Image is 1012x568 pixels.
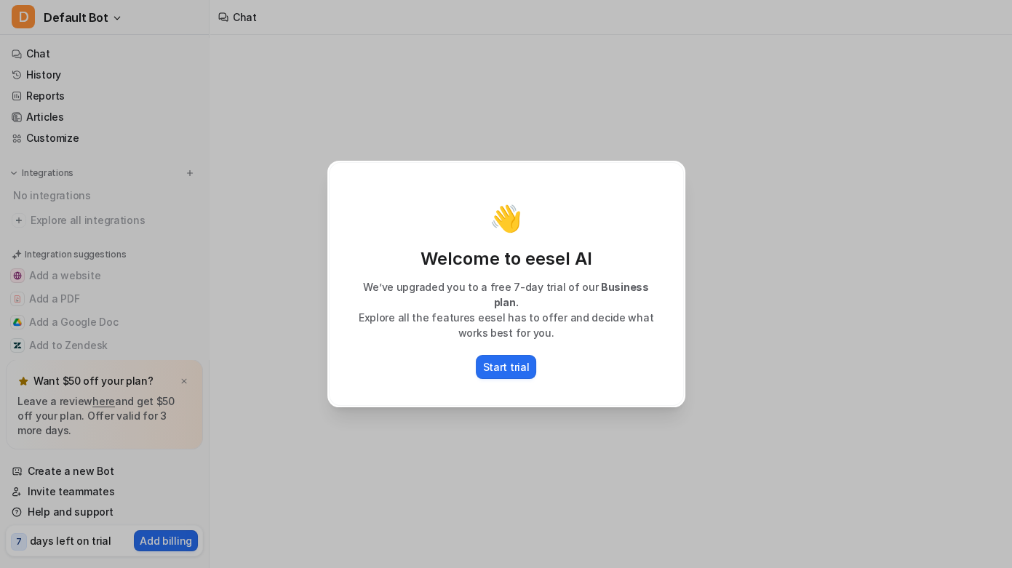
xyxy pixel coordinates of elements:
p: Explore all the features eesel has to offer and decide what works best for you. [344,310,669,340]
p: We’ve upgraded you to a free 7-day trial of our [344,279,669,310]
p: Welcome to eesel AI [344,247,669,271]
button: Start trial [476,355,537,379]
p: Start trial [483,359,530,375]
p: 👋 [490,204,522,233]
